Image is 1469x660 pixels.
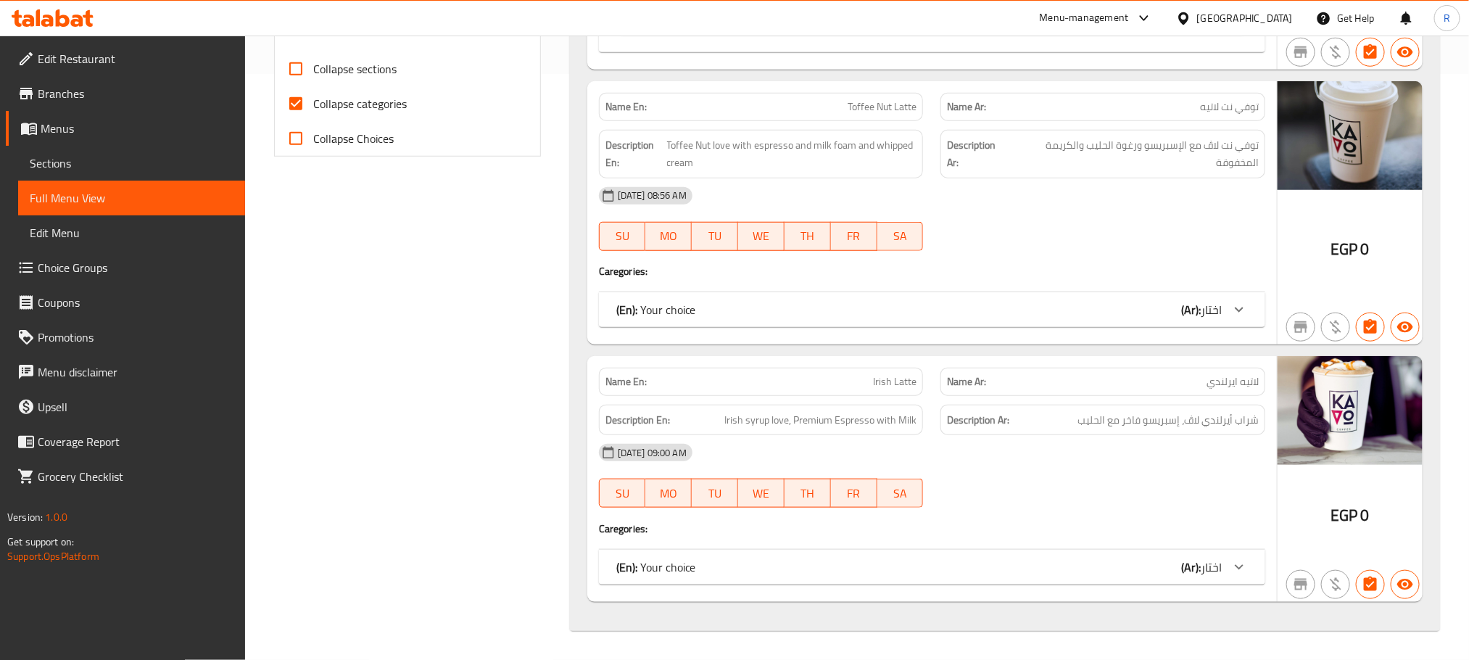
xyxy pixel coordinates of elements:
[605,374,647,389] strong: Name En:
[1286,38,1315,67] button: Not branch specific item
[1040,9,1129,27] div: Menu-management
[1278,356,1423,465] img: mmw_638700239228745427
[848,99,916,115] span: Toffee Nut Latte
[605,226,640,247] span: SU
[605,99,647,115] strong: Name En:
[6,285,245,320] a: Coupons
[651,483,686,504] span: MO
[1391,570,1420,599] button: Available
[6,389,245,424] a: Upsell
[883,226,918,247] span: SA
[30,224,233,242] span: Edit Menu
[38,259,233,276] span: Choice Groups
[313,60,397,78] span: Collapse sections
[1321,313,1350,342] button: Purchased item
[1361,501,1370,529] span: 0
[1197,10,1293,26] div: [GEOGRAPHIC_DATA]
[6,41,245,76] a: Edit Restaurant
[1200,99,1259,115] span: توفي نت لاتيه
[698,226,732,247] span: TU
[947,136,1007,172] strong: Description Ar:
[744,226,779,247] span: WE
[785,479,831,508] button: TH
[645,479,692,508] button: MO
[645,222,692,251] button: MO
[877,222,924,251] button: SA
[738,479,785,508] button: WE
[738,222,785,251] button: WE
[831,479,877,508] button: FR
[1356,313,1385,342] button: Has choices
[1201,556,1222,578] span: اختار
[883,483,918,504] span: SA
[6,355,245,389] a: Menu disclaimer
[7,508,43,527] span: Version:
[744,483,779,504] span: WE
[7,547,99,566] a: Support.OpsPlatform
[6,459,245,494] a: Grocery Checklist
[1321,570,1350,599] button: Purchased item
[6,76,245,111] a: Branches
[1356,570,1385,599] button: Has choices
[785,222,831,251] button: TH
[6,424,245,459] a: Coverage Report
[947,374,986,389] strong: Name Ar:
[1331,501,1357,529] span: EGP
[6,250,245,285] a: Choice Groups
[1181,299,1201,321] b: (Ar):
[1331,235,1357,263] span: EGP
[1391,313,1420,342] button: Available
[286,22,345,39] h3: View filters
[18,215,245,250] a: Edit Menu
[1201,299,1222,321] span: اختار
[605,483,640,504] span: SU
[612,446,692,460] span: [DATE] 09:00 AM
[38,433,233,450] span: Coverage Report
[38,398,233,416] span: Upsell
[1356,38,1385,67] button: Has choices
[1278,81,1423,190] img: mmw_638700239050626017
[667,136,917,172] span: Toffee Nut love with espresso and milk foam and whipped cream
[698,483,732,504] span: TU
[313,130,394,147] span: Collapse Choices
[877,479,924,508] button: SA
[616,556,637,578] b: (En):
[616,301,696,318] p: Your choice
[692,222,738,251] button: TU
[605,136,664,172] strong: Description En:
[7,532,74,551] span: Get support on:
[599,479,646,508] button: SU
[1286,570,1315,599] button: Not branch specific item
[1181,556,1201,578] b: (Ar):
[612,189,692,202] span: [DATE] 08:56 AM
[1444,10,1450,26] span: R
[1321,38,1350,67] button: Purchased item
[831,222,877,251] button: FR
[599,521,1265,536] h4: Caregories:
[1010,136,1259,172] span: توفي نت لاڤ مع الإسبريسو ورغوة الحليب والكريمة المخفوقة
[18,146,245,181] a: Sections
[1361,235,1370,263] span: 0
[38,468,233,485] span: Grocery Checklist
[599,264,1265,279] h4: Caregories:
[947,411,1009,429] strong: Description Ar:
[947,99,986,115] strong: Name Ar:
[790,483,825,504] span: TH
[313,95,407,112] span: Collapse categories
[837,483,872,504] span: FR
[616,558,696,576] p: Your choice
[18,181,245,215] a: Full Menu View
[616,299,637,321] b: (En):
[873,374,916,389] span: Irish Latte
[599,222,646,251] button: SU
[651,226,686,247] span: MO
[6,111,245,146] a: Menus
[38,50,233,67] span: Edit Restaurant
[38,85,233,102] span: Branches
[30,154,233,172] span: Sections
[30,189,233,207] span: Full Menu View
[790,226,825,247] span: TH
[599,550,1265,585] div: (En): Your choice(Ar):اختار
[1207,374,1259,389] span: لاتيه ايرلندي
[38,294,233,311] span: Coupons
